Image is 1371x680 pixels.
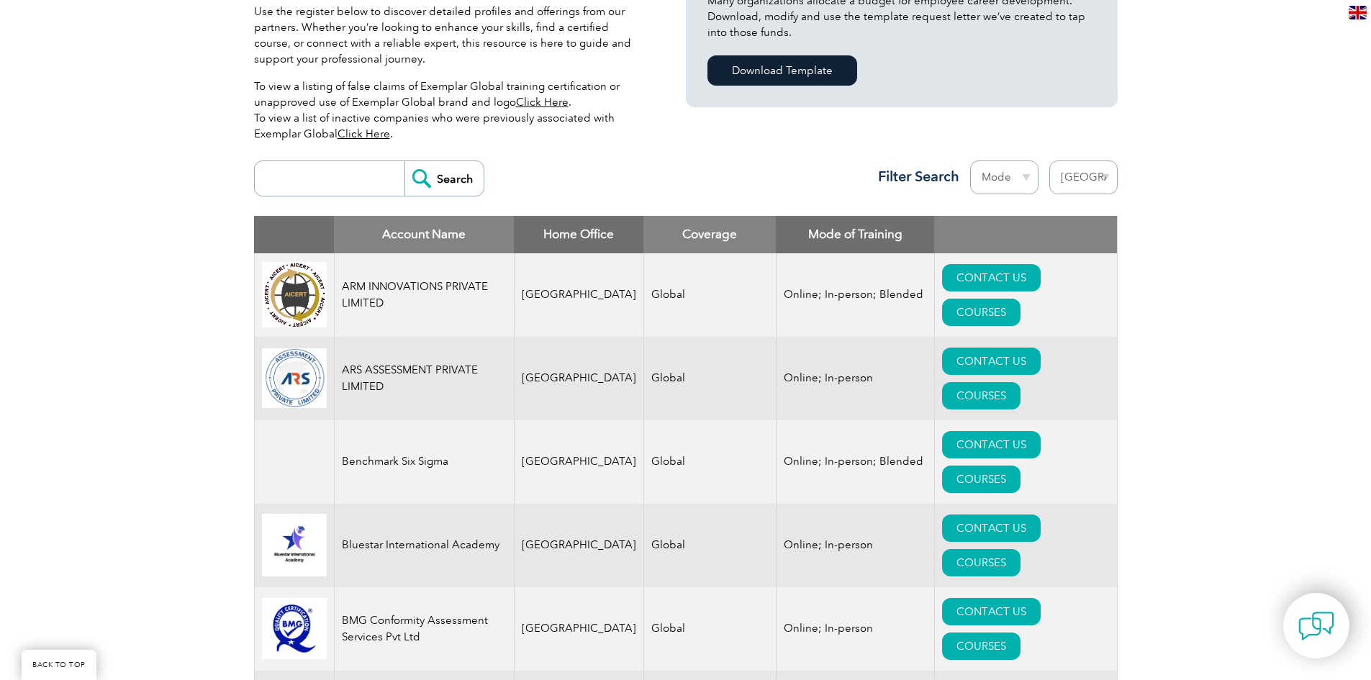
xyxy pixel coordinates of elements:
[776,420,934,504] td: Online; In-person; Blended
[707,55,857,86] a: Download Template
[869,168,959,186] h3: Filter Search
[334,216,514,253] th: Account Name: activate to sort column descending
[942,633,1021,660] a: COURSES
[776,337,934,420] td: Online; In-person
[514,587,643,671] td: [GEOGRAPHIC_DATA]
[334,587,514,671] td: BMG Conformity Assessment Services Pvt Ltd
[514,216,643,253] th: Home Office: activate to sort column ascending
[254,4,643,67] p: Use the register below to discover detailed profiles and offerings from our partners. Whether you...
[514,504,643,587] td: [GEOGRAPHIC_DATA]
[942,514,1041,542] a: CONTACT US
[1349,6,1367,19] img: en
[643,337,776,420] td: Global
[262,348,327,409] img: 509b7a2e-6565-ed11-9560-0022481565fd-logo.png
[776,216,934,253] th: Mode of Training: activate to sort column ascending
[942,264,1041,291] a: CONTACT US
[338,127,390,140] a: Click Here
[22,650,96,680] a: BACK TO TOP
[334,420,514,504] td: Benchmark Six Sigma
[942,431,1041,458] a: CONTACT US
[262,262,327,327] img: d4f7149c-8dc9-ef11-a72f-002248108aed-logo.jpg
[643,420,776,504] td: Global
[942,466,1021,493] a: COURSES
[643,587,776,671] td: Global
[942,299,1021,326] a: COURSES
[643,504,776,587] td: Global
[516,96,569,109] a: Click Here
[262,514,327,576] img: 0db89cae-16d3-ed11-a7c7-0022481565fd-logo.jpg
[254,78,643,142] p: To view a listing of false claims of Exemplar Global training certification or unapproved use of ...
[643,216,776,253] th: Coverage: activate to sort column ascending
[934,216,1117,253] th: : activate to sort column ascending
[776,504,934,587] td: Online; In-person
[334,504,514,587] td: Bluestar International Academy
[942,348,1041,375] a: CONTACT US
[514,253,643,337] td: [GEOGRAPHIC_DATA]
[334,253,514,337] td: ARM INNOVATIONS PRIVATE LIMITED
[942,598,1041,625] a: CONTACT US
[643,253,776,337] td: Global
[1298,608,1334,644] img: contact-chat.png
[404,161,484,196] input: Search
[776,587,934,671] td: Online; In-person
[776,253,934,337] td: Online; In-person; Blended
[262,598,327,659] img: 6d429293-486f-eb11-a812-002248153038-logo.jpg
[334,337,514,420] td: ARS ASSESSMENT PRIVATE LIMITED
[514,337,643,420] td: [GEOGRAPHIC_DATA]
[942,549,1021,576] a: COURSES
[942,382,1021,409] a: COURSES
[514,420,643,504] td: [GEOGRAPHIC_DATA]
